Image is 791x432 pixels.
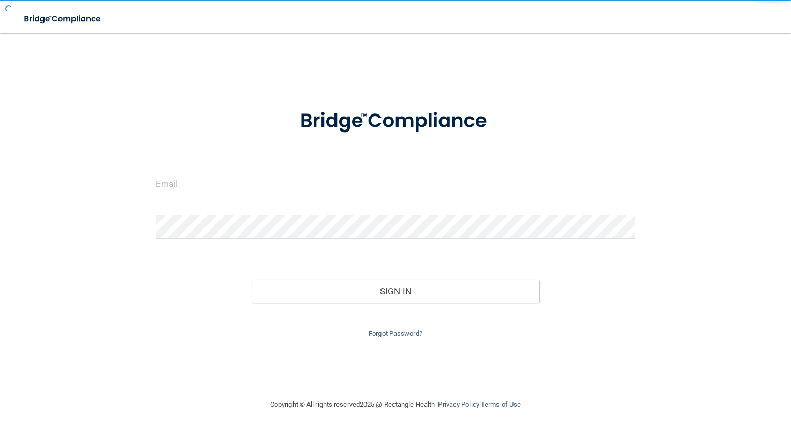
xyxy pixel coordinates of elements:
[369,329,422,337] a: Forgot Password?
[438,400,479,408] a: Privacy Policy
[252,280,539,303] button: Sign In
[16,8,111,30] img: bridge_compliance_login_screen.278c3ca4.svg
[481,400,521,408] a: Terms of Use
[280,95,511,147] img: bridge_compliance_login_screen.278c3ca4.svg
[156,172,636,195] input: Email
[207,388,584,421] div: Copyright © All rights reserved 2025 @ Rectangle Health | |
